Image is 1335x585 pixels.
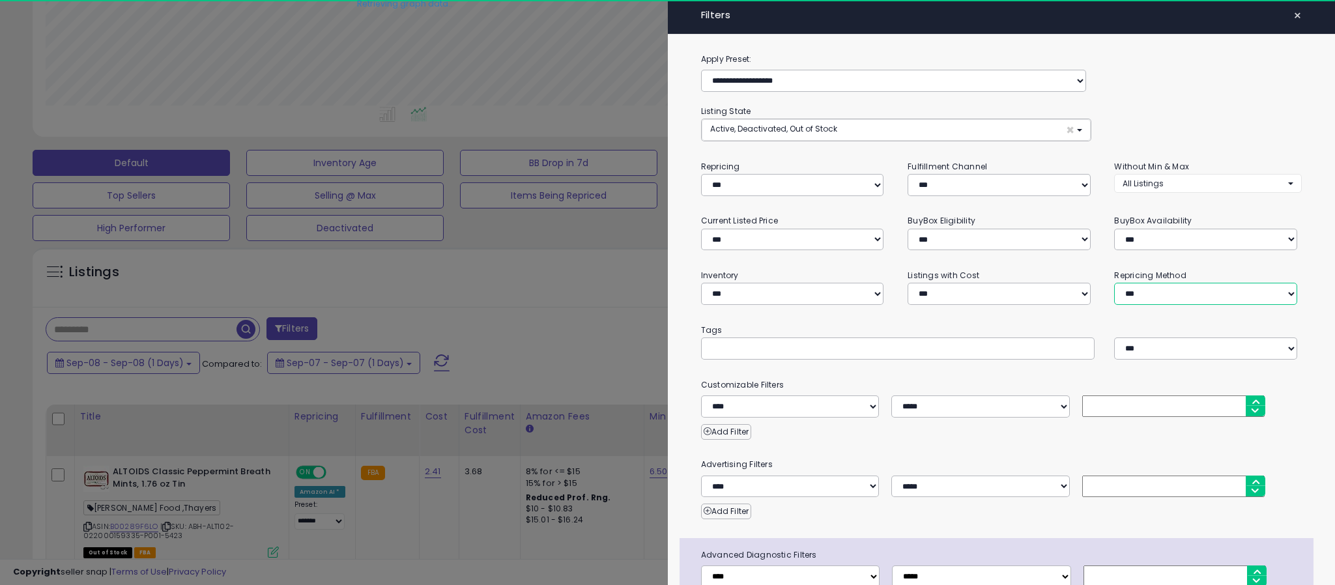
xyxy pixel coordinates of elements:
small: Advertising Filters [691,457,1312,472]
span: Advanced Diagnostic Filters [691,548,1313,562]
small: Without Min & Max [1114,161,1189,172]
small: Repricing [701,161,740,172]
span: × [1066,123,1074,137]
small: Inventory [701,270,739,281]
small: Current Listed Price [701,215,778,226]
label: Apply Preset: [691,52,1312,66]
button: × [1288,7,1307,25]
small: Customizable Filters [691,378,1312,392]
span: × [1293,7,1302,25]
span: Active, Deactivated, Out of Stock [710,123,837,134]
small: BuyBox Availability [1114,215,1192,226]
h4: Filters [701,10,1302,21]
small: Listings with Cost [908,270,979,281]
small: Tags [691,323,1312,337]
small: BuyBox Eligibility [908,215,975,226]
button: Add Filter [701,424,751,440]
button: Active, Deactivated, Out of Stock × [702,119,1091,141]
span: All Listings [1123,178,1164,189]
small: Repricing Method [1114,270,1186,281]
button: Add Filter [701,504,751,519]
small: Fulfillment Channel [908,161,987,172]
button: All Listings [1114,174,1301,193]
